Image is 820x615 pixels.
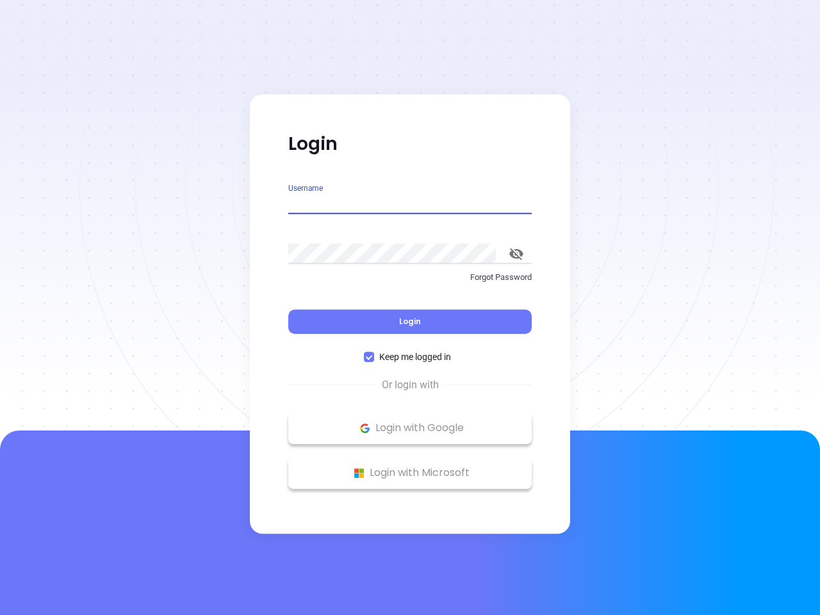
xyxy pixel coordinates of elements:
[375,377,445,393] span: Or login with
[351,465,367,481] img: Microsoft Logo
[501,238,532,269] button: toggle password visibility
[288,133,532,156] p: Login
[288,309,532,334] button: Login
[288,271,532,284] p: Forgot Password
[288,412,532,444] button: Google Logo Login with Google
[374,350,456,364] span: Keep me logged in
[295,418,525,438] p: Login with Google
[288,184,323,192] label: Username
[399,316,421,327] span: Login
[357,420,373,436] img: Google Logo
[288,457,532,489] button: Microsoft Logo Login with Microsoft
[288,271,532,294] a: Forgot Password
[295,463,525,482] p: Login with Microsoft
